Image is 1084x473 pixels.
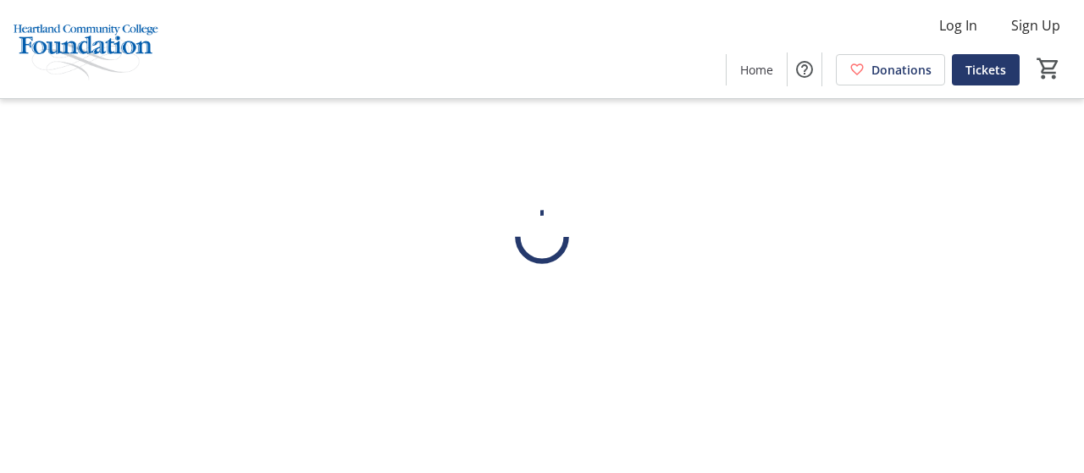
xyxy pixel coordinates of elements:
[788,52,821,86] button: Help
[1033,53,1064,84] button: Cart
[871,61,932,79] span: Donations
[836,54,945,85] a: Donations
[926,12,991,39] button: Log In
[10,7,161,91] img: Heartland Community College Foundation's Logo
[1011,15,1060,36] span: Sign Up
[952,54,1020,85] a: Tickets
[965,61,1006,79] span: Tickets
[727,54,787,85] a: Home
[998,12,1074,39] button: Sign Up
[939,15,977,36] span: Log In
[740,61,773,79] span: Home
